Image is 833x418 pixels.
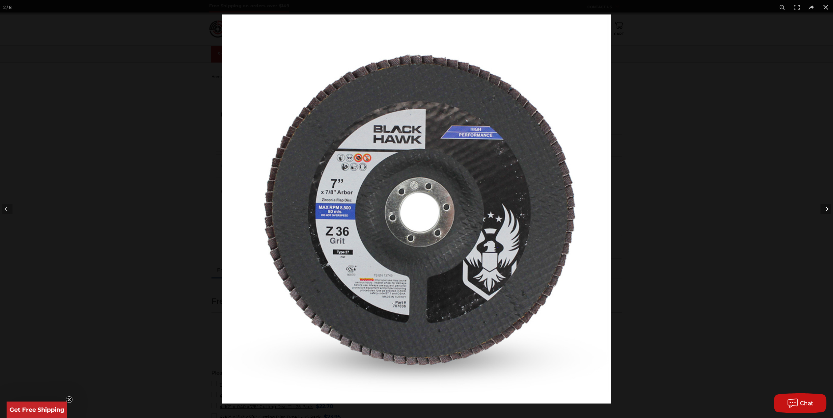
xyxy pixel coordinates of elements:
[7,402,67,418] div: Get Free ShippingClose teaser
[810,193,833,225] button: Next (arrow right)
[800,400,814,406] span: Chat
[10,406,65,413] span: Get Free Shipping
[222,14,611,404] img: flap-disc-zirconia-7-inch__26112.1638996983.jpg
[774,393,826,413] button: Chat
[66,396,72,403] button: Close teaser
